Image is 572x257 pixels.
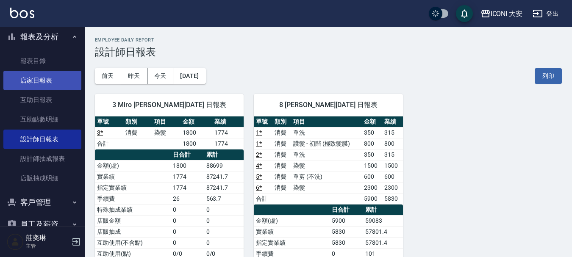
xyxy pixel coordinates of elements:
[152,127,180,138] td: 染髮
[291,160,362,171] td: 染髮
[382,149,403,160] td: 315
[3,26,81,48] button: 報表及分析
[254,226,330,237] td: 實業績
[535,68,562,84] button: 列印
[123,127,152,138] td: 消費
[204,226,244,237] td: 0
[171,160,204,171] td: 1800
[330,215,363,226] td: 5900
[171,215,204,226] td: 0
[204,237,244,248] td: 0
[147,68,174,84] button: 今天
[362,193,382,204] td: 5900
[95,215,171,226] td: 店販金額
[382,182,403,193] td: 2300
[95,138,123,149] td: 合計
[362,160,382,171] td: 1500
[26,234,69,242] h5: 莊奕琳
[212,138,244,149] td: 1774
[382,138,403,149] td: 800
[382,127,403,138] td: 315
[3,130,81,149] a: 設計師日報表
[362,149,382,160] td: 350
[254,116,272,127] th: 單號
[212,116,244,127] th: 業績
[291,116,362,127] th: 項目
[291,182,362,193] td: 染髮
[204,193,244,204] td: 563.7
[362,138,382,149] td: 800
[291,149,362,160] td: 單洗
[362,127,382,138] td: 350
[204,182,244,193] td: 87241.7
[291,171,362,182] td: 單剪 (不洗)
[171,182,204,193] td: 1774
[171,204,204,215] td: 0
[477,5,526,22] button: ICONI 大安
[95,116,244,149] table: a dense table
[382,160,403,171] td: 1500
[291,138,362,149] td: 護髮 - 初階 (極致髮膜)
[212,127,244,138] td: 1774
[204,149,244,160] th: 累計
[152,116,180,127] th: 項目
[171,237,204,248] td: 0
[95,193,171,204] td: 手續費
[180,116,212,127] th: 金額
[105,101,233,109] span: 3 Miro [PERSON_NAME][DATE] 日報表
[121,68,147,84] button: 昨天
[456,5,473,22] button: save
[491,8,523,19] div: ICONI 大安
[95,204,171,215] td: 特殊抽成業績
[272,182,291,193] td: 消費
[529,6,562,22] button: 登出
[254,193,272,204] td: 合計
[330,226,363,237] td: 5830
[363,204,403,216] th: 累計
[362,116,382,127] th: 金額
[362,171,382,182] td: 600
[95,160,171,171] td: 金額(虛)
[3,191,81,213] button: 客戶管理
[171,193,204,204] td: 26
[330,204,363,216] th: 日合計
[254,215,330,226] td: 金額(虛)
[272,138,291,149] td: 消費
[26,242,69,250] p: 主管
[254,237,330,248] td: 指定實業績
[272,127,291,138] td: 消費
[382,171,403,182] td: 600
[272,149,291,160] td: 消費
[272,116,291,127] th: 類別
[272,160,291,171] td: 消費
[123,116,152,127] th: 類別
[180,138,212,149] td: 1800
[95,46,562,58] h3: 設計師日報表
[95,68,121,84] button: 前天
[204,215,244,226] td: 0
[291,127,362,138] td: 單洗
[204,171,244,182] td: 87241.7
[3,149,81,169] a: 設計師抽成報表
[363,215,403,226] td: 59083
[171,149,204,160] th: 日合計
[264,101,392,109] span: 8 [PERSON_NAME][DATE] 日報表
[330,237,363,248] td: 5830
[95,116,123,127] th: 單號
[173,68,205,84] button: [DATE]
[3,71,81,90] a: 店家日報表
[363,226,403,237] td: 57801.4
[10,8,34,18] img: Logo
[95,37,562,43] h2: Employee Daily Report
[3,51,81,71] a: 報表目錄
[3,110,81,129] a: 互助點數明細
[363,237,403,248] td: 57801.4
[204,204,244,215] td: 0
[204,160,244,171] td: 88699
[171,171,204,182] td: 1774
[254,116,403,204] table: a dense table
[382,193,403,204] td: 5830
[95,226,171,237] td: 店販抽成
[272,171,291,182] td: 消費
[382,116,403,127] th: 業績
